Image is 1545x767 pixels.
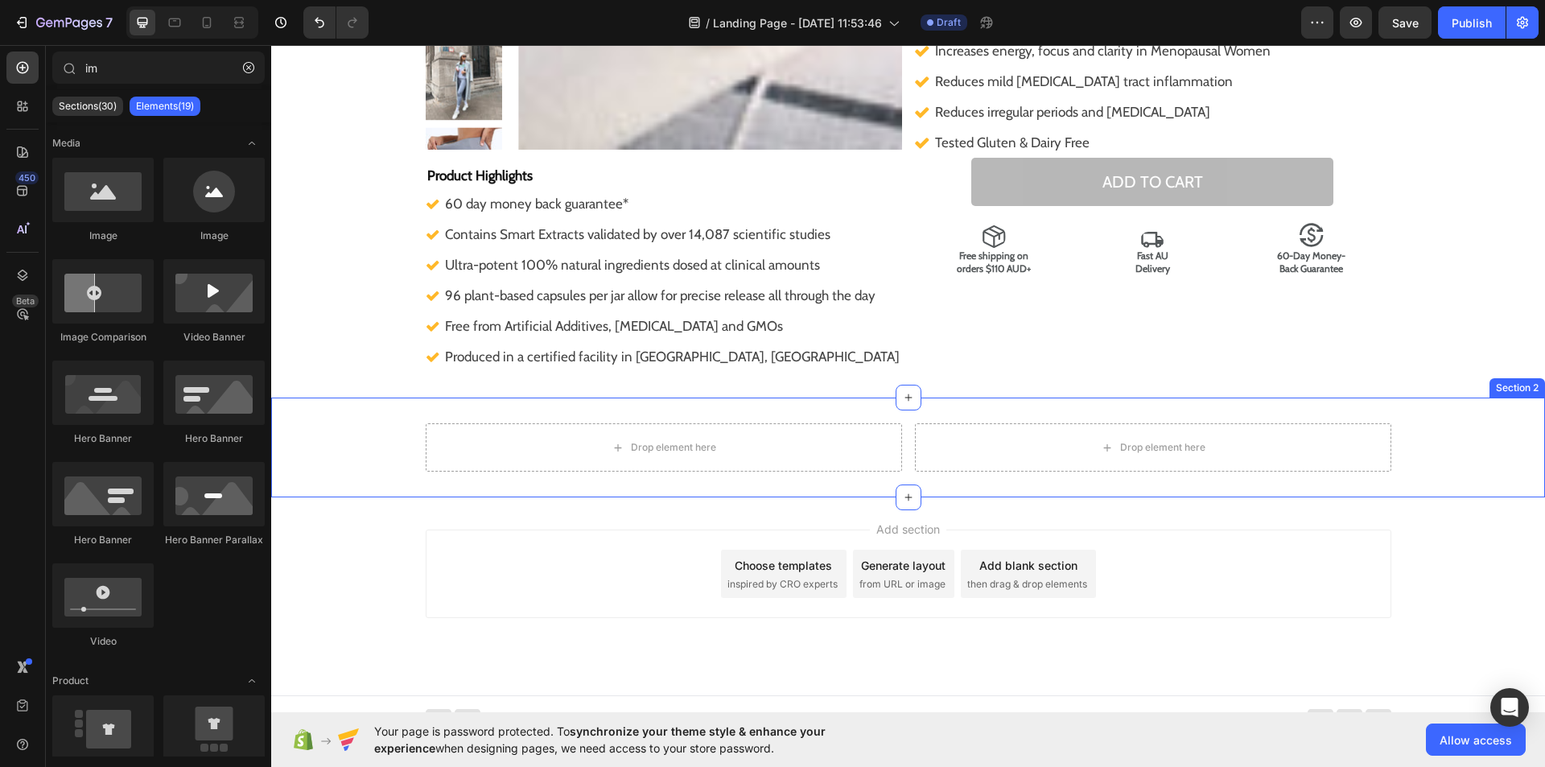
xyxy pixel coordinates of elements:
button: 7 [6,6,120,39]
div: 450 [15,171,39,184]
div: Undo/Redo [303,6,369,39]
div: Hero Banner [52,533,154,547]
div: Choose templates [463,512,561,529]
p: Reduces mild [MEDICAL_DATA] tract inflammation [664,23,1016,49]
div: Beta [12,295,39,307]
p: Elements(19) [136,100,194,113]
strong: 60-Day Money- [1006,204,1074,216]
div: Image Comparison [52,330,154,344]
div: Video Banner [163,330,265,344]
p: Sections(30) [59,100,117,113]
img: gempages_578608671001412327-ea4d67ac-403b-4ff1-8920-d80c56099e68.svg [1028,177,1053,203]
strong: Back Guarantee [1008,217,1072,229]
div: Drop element here [849,396,934,409]
div: Generate layout [590,512,674,529]
div: Video [52,634,154,649]
span: Allow access [1440,732,1512,748]
span: Your page is password protected. To when designing pages, we need access to your store password. [374,723,888,757]
span: / [706,14,710,31]
div: Section 2 [1222,336,1271,350]
span: Landing Page - [DATE] 11:53:46 [713,14,882,31]
strong: orders $110 AUD+ [686,217,760,229]
span: Toggle open [239,668,265,694]
p: 7 [105,13,113,32]
span: Toggle open [239,130,265,156]
div: Publish [1452,14,1492,31]
span: synchronize your theme style & enhance your experience [374,724,826,755]
div: Drop element here [360,396,445,409]
strong: Delivery [864,217,899,229]
span: Add section [599,476,675,493]
div: Rich Text Editor. Editing area: main [961,203,1120,231]
button: Allow access [1426,724,1526,756]
img: gempages_578608671001412327-40301d8e-60e0-47ae-91d4-51b52d192570.svg [711,180,735,203]
iframe: Design area [271,45,1545,712]
div: Rich Text Editor. Editing area: main [643,203,802,231]
div: Open Intercom Messenger [1490,688,1529,727]
button: ADD TO CART [700,113,1062,161]
div: Image [52,229,154,243]
strong: Fast AU [866,204,897,216]
img: gempages_578608671001412327-c20406db-973e-49e2-a4d4-b6a956069258.svg [869,187,893,203]
button: Save [1378,6,1432,39]
p: Tested Gluten & Dairy Free [664,85,1016,110]
div: Rich Text Editor. Editing area: main [802,203,962,231]
button: Publish [1438,6,1506,39]
div: Add blank section [708,512,806,529]
div: Hero Banner [163,431,265,446]
span: from URL or image [588,532,674,546]
input: Search Sections & Elements [52,52,265,84]
strong: Free shipping on [688,204,757,216]
span: Media [52,136,80,151]
span: Product [52,674,89,688]
p: Reduces irregular periods and [MEDICAL_DATA] [664,54,1016,80]
div: Image [163,229,265,243]
span: Draft [937,15,961,30]
div: ADD TO CART [831,122,932,151]
span: then drag & drop elements [696,532,816,546]
div: Hero Banner Parallax [163,533,265,547]
span: Save [1392,16,1419,30]
span: inspired by CRO experts [456,532,566,546]
div: Hero Banner [52,431,154,446]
